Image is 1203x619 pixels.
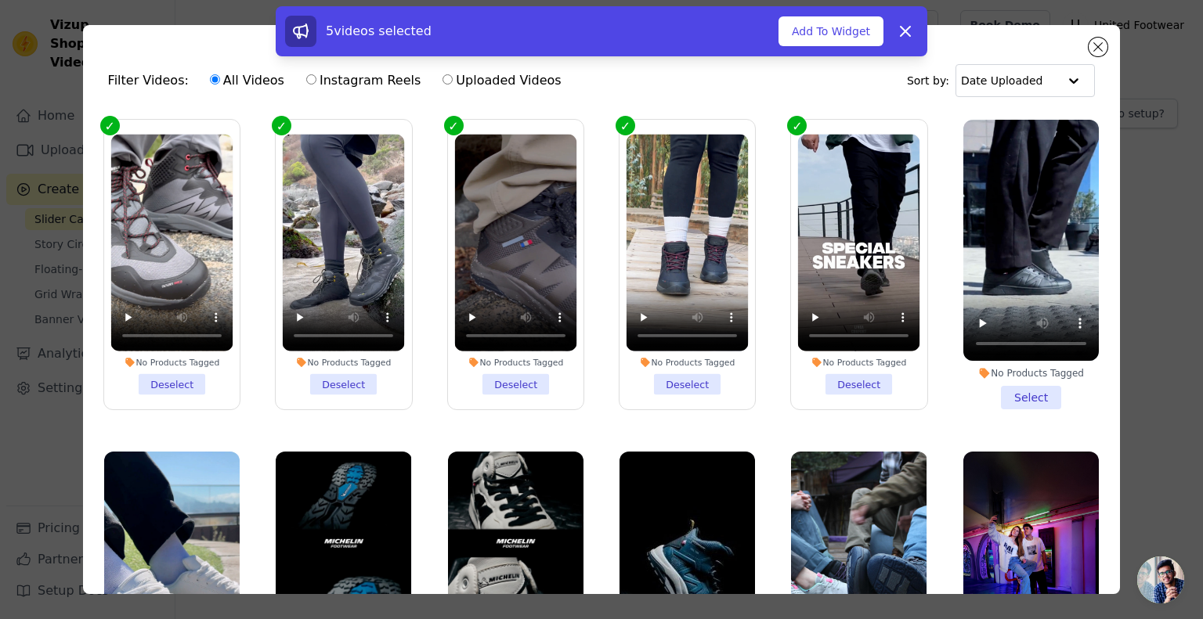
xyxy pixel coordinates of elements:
div: Filter Videos: [108,63,570,99]
div: No Products Tagged [454,357,576,368]
div: No Products Tagged [110,357,233,368]
label: All Videos [209,70,285,91]
div: No Products Tagged [627,357,749,368]
div: No Products Tagged [283,357,405,368]
a: Chat abierto [1137,556,1184,603]
label: Instagram Reels [305,70,421,91]
div: No Products Tagged [963,367,1099,380]
span: 5 videos selected [326,23,432,38]
button: Add To Widget [779,16,883,46]
div: Sort by: [907,64,1096,97]
label: Uploaded Videos [442,70,562,91]
div: No Products Tagged [798,357,920,368]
